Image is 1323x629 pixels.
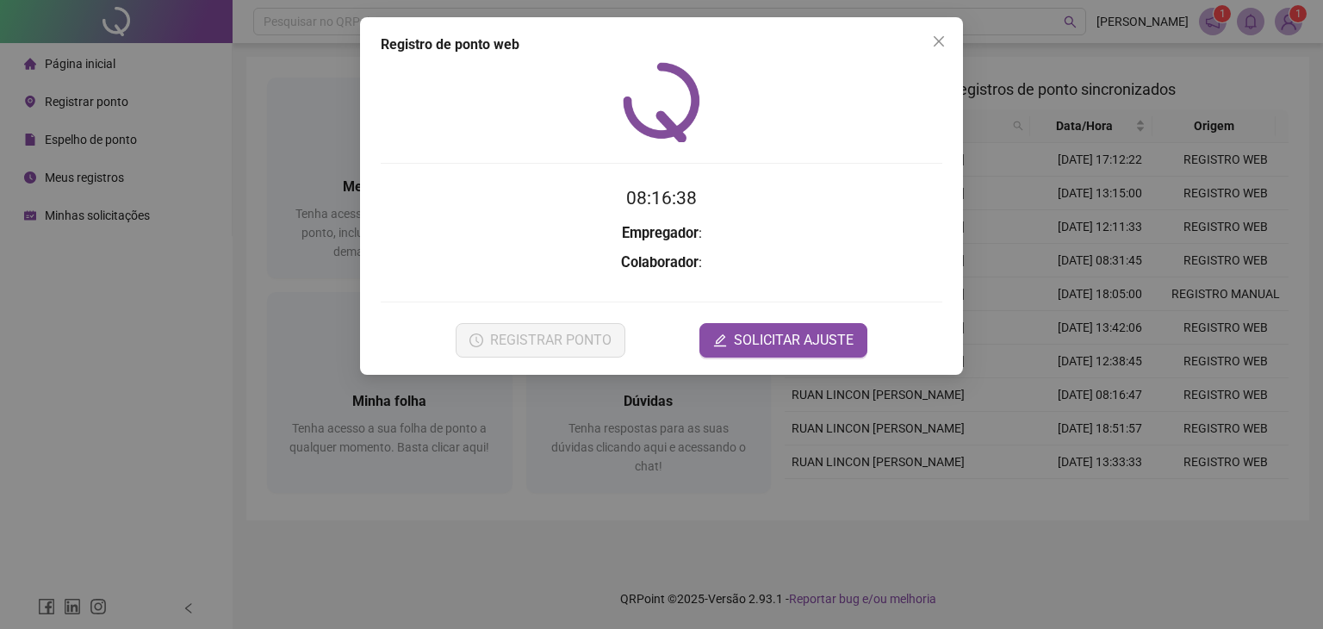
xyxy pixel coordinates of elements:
[932,34,946,48] span: close
[381,222,942,245] h3: :
[623,62,700,142] img: QRPoint
[699,323,867,358] button: editSOLICITAR AJUSTE
[621,254,699,271] strong: Colaborador
[925,28,953,55] button: Close
[713,333,727,347] span: edit
[622,225,699,241] strong: Empregador
[626,188,697,209] time: 08:16:38
[734,330,854,351] span: SOLICITAR AJUSTE
[456,323,625,358] button: REGISTRAR PONTO
[381,252,942,274] h3: :
[381,34,942,55] div: Registro de ponto web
